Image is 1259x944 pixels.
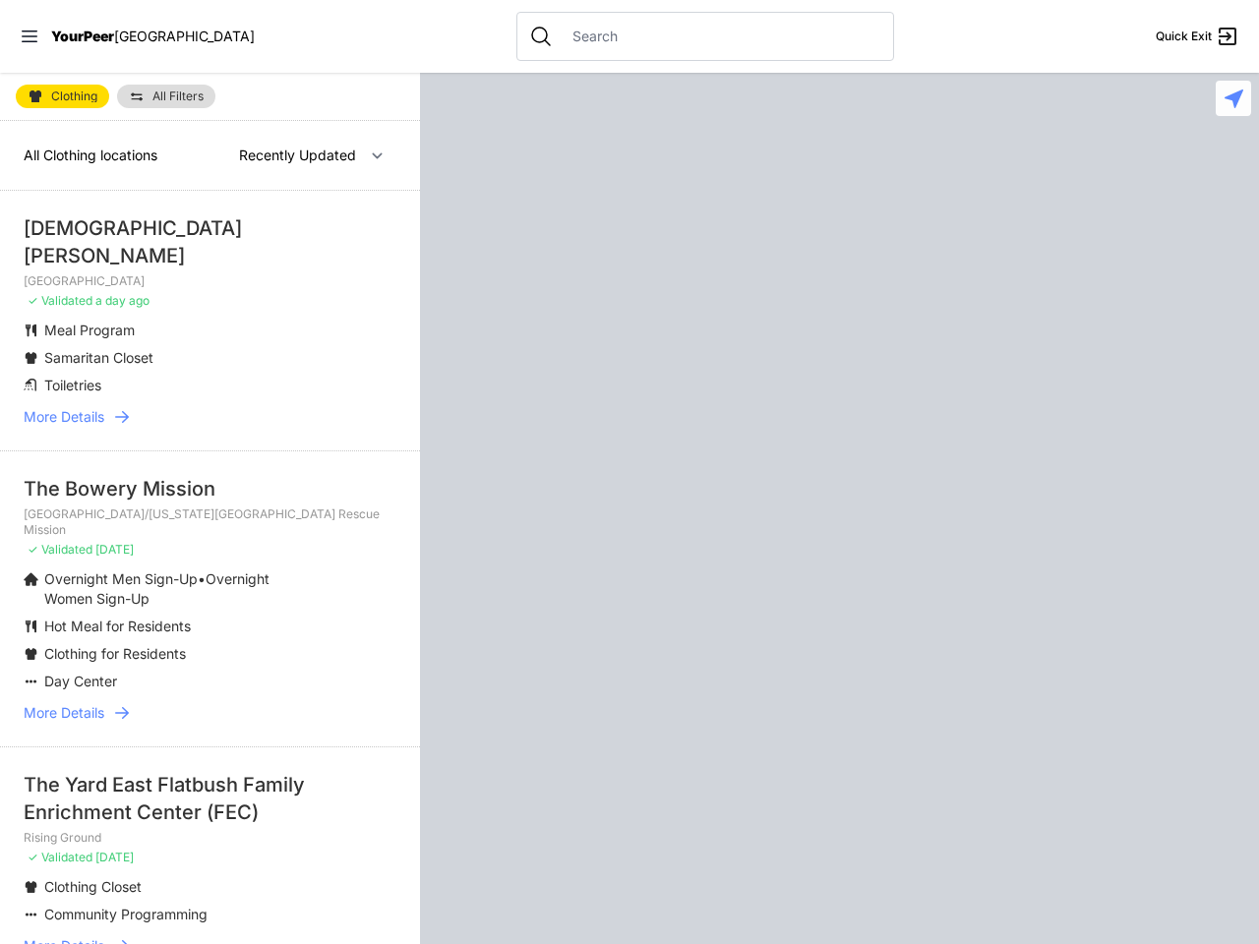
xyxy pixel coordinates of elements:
[198,570,206,587] span: •
[1156,29,1212,44] span: Quick Exit
[152,90,204,102] span: All Filters
[24,407,396,427] a: More Details
[44,322,135,338] span: Meal Program
[44,645,186,662] span: Clothing for Residents
[117,85,215,108] a: All Filters
[95,293,150,308] span: a day ago
[44,878,142,895] span: Clothing Closet
[24,771,396,826] div: The Yard East Flatbush Family Enrichment Center (FEC)
[51,90,97,102] span: Clothing
[28,293,92,308] span: ✓ Validated
[44,673,117,689] span: Day Center
[24,147,157,163] span: All Clothing locations
[561,27,881,46] input: Search
[28,542,92,557] span: ✓ Validated
[24,407,104,427] span: More Details
[44,906,208,922] span: Community Programming
[24,214,396,269] div: [DEMOGRAPHIC_DATA][PERSON_NAME]
[114,28,255,44] span: [GEOGRAPHIC_DATA]
[1156,25,1239,48] a: Quick Exit
[44,349,153,366] span: Samaritan Closet
[51,28,114,44] span: YourPeer
[44,377,101,393] span: Toiletries
[24,475,396,502] div: The Bowery Mission
[24,506,396,538] p: [GEOGRAPHIC_DATA]/[US_STATE][GEOGRAPHIC_DATA] Rescue Mission
[44,618,191,634] span: Hot Meal for Residents
[24,703,396,723] a: More Details
[51,30,255,42] a: YourPeer[GEOGRAPHIC_DATA]
[24,830,396,846] p: Rising Ground
[95,850,134,864] span: [DATE]
[24,273,396,289] p: [GEOGRAPHIC_DATA]
[24,703,104,723] span: More Details
[28,850,92,864] span: ✓ Validated
[16,85,109,108] a: Clothing
[44,570,198,587] span: Overnight Men Sign-Up
[95,542,134,557] span: [DATE]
